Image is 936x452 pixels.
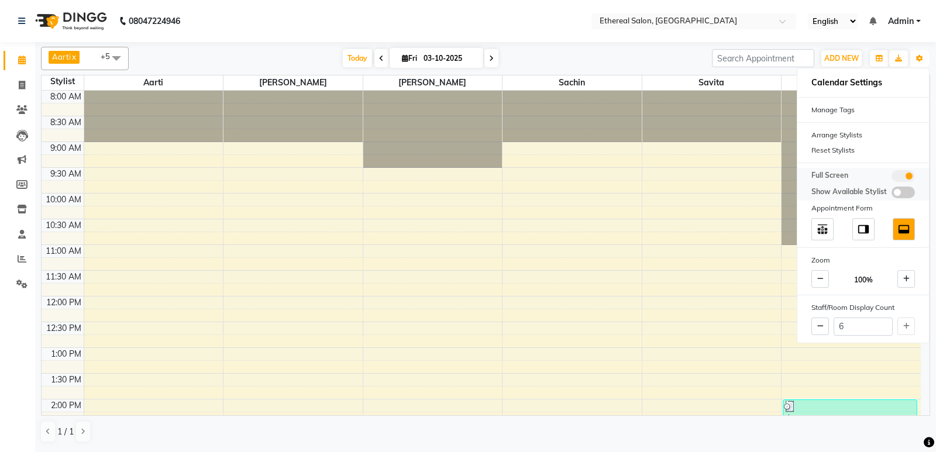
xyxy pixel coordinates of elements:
div: 2:00 PM [49,399,84,412]
span: Sachin [503,75,642,90]
input: 2025-10-03 [420,50,479,67]
div: 10:30 AM [43,219,84,232]
b: 08047224946 [129,5,180,37]
div: Arrange Stylists [797,127,929,143]
img: logo [30,5,110,37]
div: 11:00 AM [43,245,84,257]
div: Reset Stylists [797,143,929,158]
div: 10:00 AM [43,194,84,206]
div: 1:30 PM [49,374,84,386]
span: Savita [642,75,782,90]
span: Aarti [52,52,71,61]
span: Fri [399,54,420,63]
span: Full Screen [811,170,848,182]
div: Staff/Room Display Count [797,300,929,315]
div: 1:00 PM [49,348,84,360]
span: Aarti [84,75,223,90]
span: [PERSON_NAME] [223,75,363,90]
span: Today [343,49,372,67]
div: 8:00 AM [48,91,84,103]
h6: Calendar Settings [797,73,929,92]
a: x [71,52,76,61]
div: 11:30 AM [43,271,84,283]
span: ADD NEW [824,54,859,63]
div: Zoom [797,253,929,268]
span: Soni [782,75,921,90]
span: Admin [888,15,914,27]
div: Appointment Form [797,201,929,216]
img: table_move_above.svg [816,223,829,236]
div: Manage Tags [797,102,929,118]
div: 12:30 PM [44,322,84,334]
span: 1 / 1 [57,426,74,438]
span: [PERSON_NAME] [363,75,503,90]
div: Shruti pawar, TK01, 02:00 PM-03:00 PM, Color Services For Women - Touch Up - Majirel [783,400,917,450]
div: 8:30 AM [48,116,84,129]
div: 9:30 AM [48,168,84,180]
div: 9:00 AM [48,142,84,154]
img: dock_bottom.svg [897,223,910,236]
img: dock_right.svg [857,223,870,236]
div: 12:00 PM [44,296,84,309]
input: Search Appointment [712,49,814,67]
div: Stylist [42,75,84,88]
button: ADD NEW [821,50,862,67]
span: 100% [854,275,873,285]
span: Show Available Stylist [811,187,887,198]
span: +5 [101,51,119,61]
